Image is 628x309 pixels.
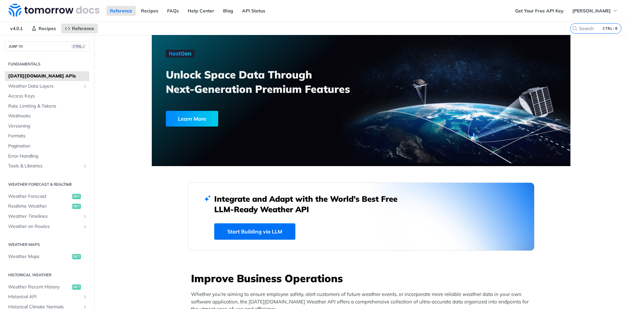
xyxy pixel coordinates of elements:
a: Reference [61,24,98,33]
span: get [72,194,81,199]
a: Access Keys [5,91,89,101]
a: Start Building via LLM [214,223,295,240]
a: Versioning [5,121,89,131]
button: Show subpages for Weather Timelines [82,214,88,219]
span: Pagination [8,143,88,149]
span: Formats [8,133,88,139]
span: Tools & Libraries [8,163,81,169]
img: Tomorrow.io Weather API Docs [9,4,99,17]
a: Pagination [5,141,89,151]
a: Reference [106,6,136,16]
a: API Status [238,6,269,16]
h2: Weather Maps [5,242,89,248]
a: Error Handling [5,151,89,161]
button: Show subpages for Weather on Routes [82,224,88,229]
span: Weather Data Layers [8,83,81,90]
button: Show subpages for Historical API [82,294,88,300]
span: get [72,284,81,290]
span: Weather Forecast [8,193,71,200]
button: [PERSON_NAME] [569,6,621,16]
a: Help Center [184,6,218,16]
svg: Search [572,26,577,31]
span: [DATE][DOMAIN_NAME] APIs [8,73,88,79]
a: Rate Limiting & Tokens [5,101,89,111]
a: Webhooks [5,111,89,121]
a: Weather Mapsget [5,252,89,262]
span: [PERSON_NAME] [572,8,611,14]
a: Formats [5,131,89,141]
kbd: CTRL-K [601,25,619,32]
a: Realtime Weatherget [5,201,89,211]
span: Webhooks [8,113,88,119]
span: Rate Limiting & Tokens [8,103,88,110]
h3: Unlock Space Data Through Next-Generation Premium Features [166,67,368,96]
span: v4.0.1 [7,24,26,33]
h2: Historical Weather [5,272,89,278]
span: Error Handling [8,153,88,160]
a: FAQs [164,6,183,16]
a: Get Your Free API Key [512,6,567,16]
a: Recipes [28,24,60,33]
span: Weather Recent History [8,284,71,290]
span: Weather Timelines [8,213,81,220]
a: Tools & LibrariesShow subpages for Tools & Libraries [5,161,89,171]
span: Recipes [39,26,56,31]
span: get [72,204,81,209]
span: Reference [72,26,94,31]
span: Versioning [8,123,88,129]
span: get [72,254,81,259]
h2: Weather Forecast & realtime [5,181,89,187]
span: Access Keys [8,93,88,99]
button: Show subpages for Weather Data Layers [82,84,88,89]
span: Weather Maps [8,253,71,260]
a: Recipes [137,6,162,16]
a: Weather Data LayersShow subpages for Weather Data Layers [5,81,89,91]
a: Weather Recent Historyget [5,282,89,292]
a: Weather TimelinesShow subpages for Weather Timelines [5,212,89,221]
span: Historical API [8,294,81,300]
button: Show subpages for Tools & Libraries [82,163,88,169]
button: JUMP TOCTRL-/ [5,42,89,51]
a: Blog [219,6,237,16]
a: Learn More [166,111,328,127]
a: [DATE][DOMAIN_NAME] APIs [5,71,89,81]
span: Realtime Weather [8,203,71,210]
h2: Fundamentals [5,61,89,67]
span: Weather on Routes [8,223,81,230]
div: Learn More [166,111,218,127]
img: NextGen [166,50,195,58]
span: CTRL-/ [71,44,86,49]
a: Historical APIShow subpages for Historical API [5,292,89,302]
h2: Integrate and Adapt with the World’s Best Free LLM-Ready Weather API [214,194,407,215]
h3: Improve Business Operations [191,271,534,285]
a: Weather Forecastget [5,192,89,201]
a: Weather on RoutesShow subpages for Weather on Routes [5,222,89,232]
